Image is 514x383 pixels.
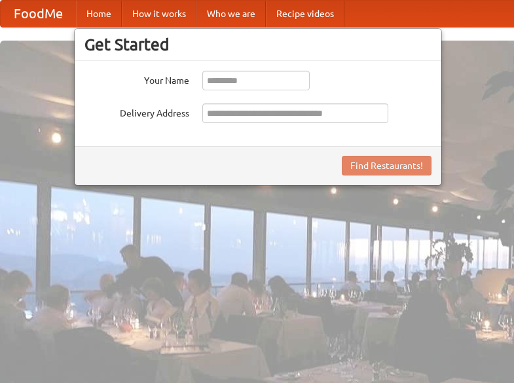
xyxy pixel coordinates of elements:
[84,35,431,54] h3: Get Started
[196,1,266,27] a: Who we are
[266,1,344,27] a: Recipe videos
[122,1,196,27] a: How it works
[76,1,122,27] a: Home
[342,156,431,175] button: Find Restaurants!
[84,103,189,120] label: Delivery Address
[84,71,189,87] label: Your Name
[1,1,76,27] a: FoodMe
